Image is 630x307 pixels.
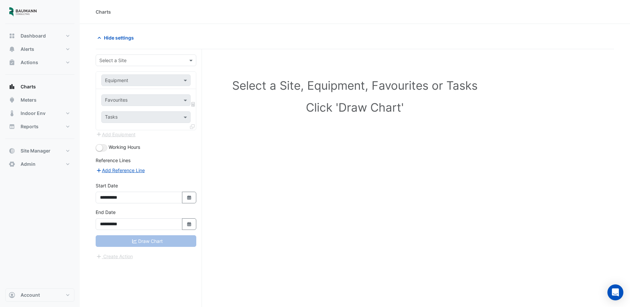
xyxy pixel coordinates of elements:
[21,123,39,130] span: Reports
[186,221,192,227] fa-icon: Select Date
[104,96,128,105] div: Favourites
[21,33,46,39] span: Dashboard
[21,59,38,66] span: Actions
[96,253,133,258] app-escalated-ticket-create-button: Please correct errors first
[21,148,50,154] span: Site Manager
[21,292,40,298] span: Account
[9,59,15,66] app-icon: Actions
[21,161,36,167] span: Admin
[5,157,74,171] button: Admin
[9,83,15,90] app-icon: Charts
[5,93,74,107] button: Meters
[110,78,599,92] h1: Select a Site, Equipment, Favourites or Tasks
[21,110,45,117] span: Indoor Env
[104,113,118,122] div: Tasks
[5,80,74,93] button: Charts
[96,8,111,15] div: Charts
[9,33,15,39] app-icon: Dashboard
[21,46,34,52] span: Alerts
[9,161,15,167] app-icon: Admin
[21,97,37,103] span: Meters
[9,97,15,103] app-icon: Meters
[110,100,599,114] h1: Click 'Draw Chart'
[96,32,138,44] button: Hide settings
[109,144,140,150] span: Working Hours
[5,120,74,133] button: Reports
[190,101,196,107] span: Choose Function
[5,107,74,120] button: Indoor Env
[9,46,15,52] app-icon: Alerts
[96,182,118,189] label: Start Date
[96,166,145,174] button: Add Reference Line
[5,288,74,302] button: Account
[5,43,74,56] button: Alerts
[186,195,192,200] fa-icon: Select Date
[5,56,74,69] button: Actions
[9,148,15,154] app-icon: Site Manager
[190,124,195,129] span: Clone Favourites and Tasks from this Equipment to other Equipment
[96,209,116,216] label: End Date
[8,5,38,19] img: Company Logo
[9,110,15,117] app-icon: Indoor Env
[5,29,74,43] button: Dashboard
[9,123,15,130] app-icon: Reports
[104,34,134,41] span: Hide settings
[21,83,36,90] span: Charts
[5,144,74,157] button: Site Manager
[607,284,623,300] div: Open Intercom Messenger
[96,157,131,164] label: Reference Lines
